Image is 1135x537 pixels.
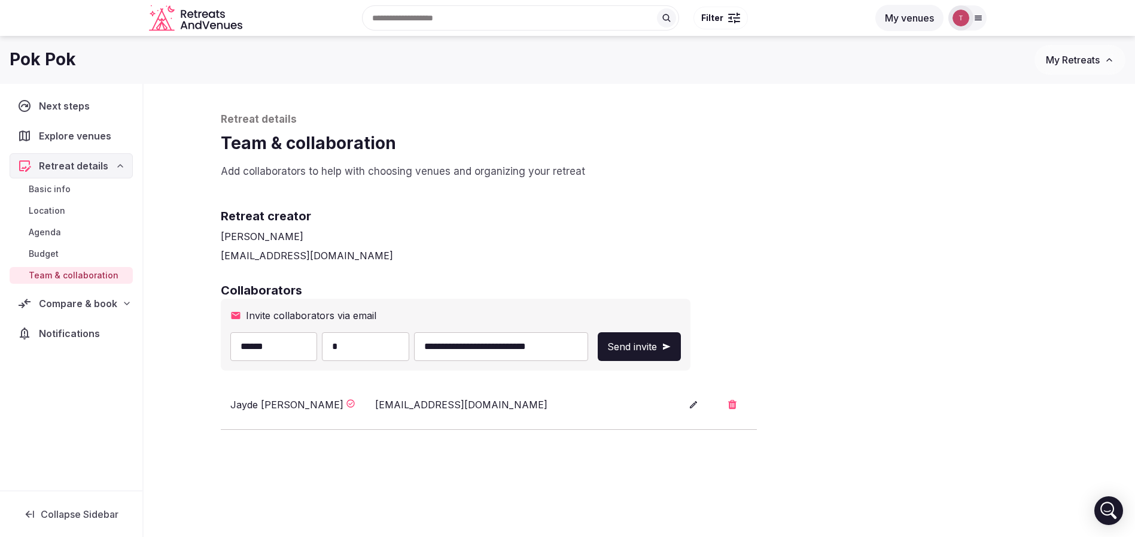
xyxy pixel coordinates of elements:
[39,129,116,143] span: Explore venues
[953,10,969,26] img: Thiago Martins
[10,267,133,284] a: Team & collaboration
[1046,54,1100,66] span: My Retreats
[221,165,1058,179] p: Add collaborators to help with choosing venues and organizing your retreat
[10,93,133,119] a: Next steps
[1094,496,1123,525] div: Open Intercom Messenger
[29,183,71,195] span: Basic info
[41,508,118,520] span: Collapse Sidebar
[375,398,588,412] div: [EMAIL_ADDRESS][DOMAIN_NAME]
[10,202,133,219] a: Location
[1034,45,1125,75] button: My Retreats
[29,205,65,217] span: Location
[29,226,61,238] span: Agenda
[221,282,1058,299] h2: Collaborators
[149,5,245,32] svg: Retreats and Venues company logo
[221,132,1058,155] h1: Team & collaboration
[10,224,133,241] a: Agenda
[875,12,944,24] a: My venues
[10,123,133,148] a: Explore venues
[10,48,76,71] h1: Pok Pok
[598,332,681,361] button: Send invite
[39,296,117,311] span: Compare & book
[39,326,105,341] span: Notifications
[230,398,343,412] div: Jayde [PERSON_NAME]
[701,12,723,24] span: Filter
[221,208,1058,224] h2: Retreat creator
[221,113,1058,127] p: Retreat details
[39,159,108,173] span: Retreat details
[875,5,944,31] button: My venues
[221,248,1058,263] div: [EMAIL_ADDRESS][DOMAIN_NAME]
[10,245,133,262] a: Budget
[29,248,59,260] span: Budget
[693,7,748,29] button: Filter
[221,229,1058,244] div: [PERSON_NAME]
[39,99,95,113] span: Next steps
[10,321,133,346] a: Notifications
[246,308,376,323] span: Invite collaborators via email
[149,5,245,32] a: Visit the homepage
[607,339,657,354] span: Send invite
[10,501,133,527] button: Collapse Sidebar
[10,181,133,198] a: Basic info
[29,269,118,281] span: Team & collaboration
